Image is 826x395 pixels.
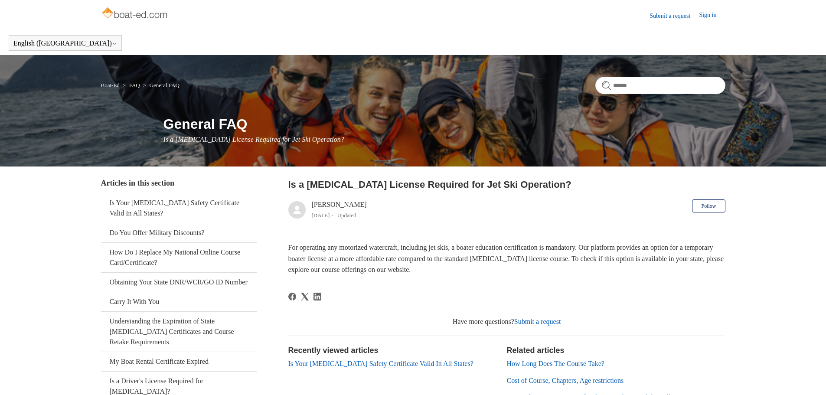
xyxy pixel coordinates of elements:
[507,345,725,356] h2: Related articles
[129,82,140,88] a: FAQ
[312,199,367,220] div: [PERSON_NAME]
[699,10,725,21] a: Sign in
[101,193,257,223] a: Is Your [MEDICAL_DATA] Safety Certificate Valid In All States?
[101,352,257,371] a: My Boat Rental Certificate Expired
[141,82,180,88] li: General FAQ
[101,179,174,187] span: Articles in this section
[13,39,117,47] button: English ([GEOGRAPHIC_DATA])
[507,377,624,384] a: Cost of Course, Chapters, Age restrictions
[288,293,296,300] a: Facebook
[301,293,309,300] svg: Share this page on X Corp
[288,317,725,327] div: Have more questions?
[288,177,725,192] h2: Is a Boating License Required for Jet Ski Operation?
[514,318,561,325] a: Submit a request
[150,82,180,88] a: General FAQ
[650,11,699,20] a: Submit a request
[313,293,321,300] svg: Share this page on LinkedIn
[101,312,257,352] a: Understanding the Expiration of State [MEDICAL_DATA] Certificates and Course Retake Requirements
[101,243,257,272] a: How Do I Replace My National Online Course Card/Certificate?
[101,273,257,292] a: Obtaining Your State DNR/WCR/GO ID Number
[101,82,121,88] li: Boat-Ed
[101,292,257,311] a: Carry It With You
[288,360,473,367] a: Is Your [MEDICAL_DATA] Safety Certificate Valid In All States?
[507,360,604,367] a: How Long Does The Course Take?
[337,212,356,219] li: Updated
[101,223,257,242] a: Do You Offer Military Discounts?
[288,293,296,300] svg: Share this page on Facebook
[313,293,321,300] a: LinkedIn
[101,5,170,23] img: Boat-Ed Help Center home page
[288,345,498,356] h2: Recently viewed articles
[288,242,725,275] p: For operating any motorized watercraft, including jet skis, a boater education certification is m...
[121,82,141,88] li: FAQ
[595,77,725,94] input: Search
[163,114,725,134] h1: General FAQ
[163,136,344,143] span: Is a [MEDICAL_DATA] License Required for Jet Ski Operation?
[101,82,120,88] a: Boat-Ed
[301,293,309,300] a: X Corp
[312,212,330,219] time: 03/01/2024, 16:02
[692,199,725,212] button: Follow Article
